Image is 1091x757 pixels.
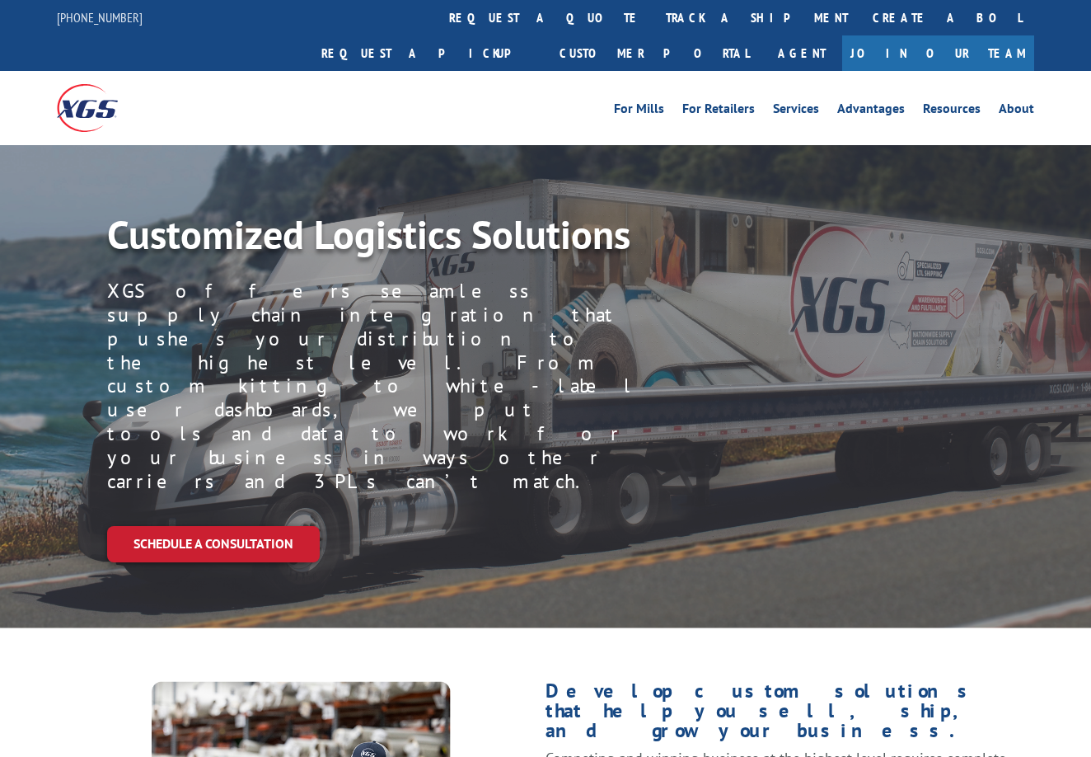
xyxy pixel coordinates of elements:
a: Agent [761,35,842,71]
a: SCHEDULE A CONSULTATION [107,526,320,562]
a: Services [773,102,819,120]
a: Resources [923,102,981,120]
a: Advantages [837,102,905,120]
a: For Mills [614,102,664,120]
a: Join Our Team [842,35,1034,71]
a: Request a pickup [309,35,547,71]
h1: Develop custom solutions that help you sell, ship, and grow your business. [545,681,1034,749]
a: Customer Portal [547,35,761,71]
h1: Customized Logistics Solutions [107,211,775,267]
p: XGS offers seamless supply chain integration that pushes your distribution to the highest level. ... [107,280,651,493]
a: For Retailers [682,102,755,120]
a: About [999,102,1034,120]
a: [PHONE_NUMBER] [57,9,143,26]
